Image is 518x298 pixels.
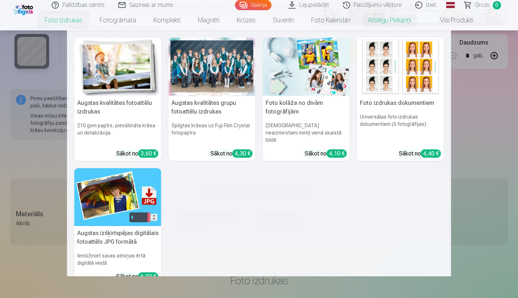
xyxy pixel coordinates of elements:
[264,10,302,30] a: Suvenīri
[36,10,91,30] a: Foto izdrukas
[169,96,256,119] h5: Augstas kvalitātes grupu fotoattēlu izdrukas
[74,249,161,269] h6: Iemūžiniet savas atmiņas ērtā digitālā veidā
[357,38,444,96] img: Foto izdrukas dokumentiem
[74,119,161,146] h6: 210 gsm papīrs, piesātināta krāsa un detalizācija
[138,272,158,281] div: 6,00 €
[263,38,350,161] a: Foto kolāža no divām fotogrāfijāmFoto kolāža no divām fotogrāfijām[DEMOGRAPHIC_DATA] neaizmirstam...
[74,38,161,161] a: Augstas kvalitātes fotoattēlu izdrukasAugstas kvalitātes fotoattēlu izdrukas210 gsm papīrs, piesā...
[357,110,444,146] h6: Universālas foto izdrukas dokumentiem (6 fotogrāfijas)
[493,1,501,9] span: 0
[210,149,253,158] div: Sākot no
[169,119,256,146] h6: Spilgtas krāsas uz Fuji Film Crystal fotopapīra
[263,119,350,146] h6: [DEMOGRAPHIC_DATA] neaizmirstami mirkļi vienā skaistā bildē
[228,10,264,30] a: Krūzes
[74,226,161,249] h5: Augstas izšķirtspējas digitālais fotoattēls JPG formātā
[475,1,490,9] span: Grozs
[420,10,482,30] a: Visi produkti
[145,10,189,30] a: Komplekti
[189,10,228,30] a: Magnēti
[305,149,347,158] div: Sākot no
[74,96,161,119] h5: Augstas kvalitātes fotoattēlu izdrukas
[263,38,350,96] img: Foto kolāža no divām fotogrāfijām
[91,10,145,30] a: Fotogrāmata
[357,96,444,110] h5: Foto izdrukas dokumentiem
[263,96,350,119] h5: Foto kolāža no divām fotogrāfijām
[116,149,158,158] div: Sākot no
[169,38,256,161] a: Augstas kvalitātes grupu fotoattēlu izdrukasSpilgtas krāsas uz Fuji Film Crystal fotopapīraSākot ...
[13,3,35,15] img: /fa1
[399,149,441,158] div: Sākot no
[327,149,347,158] div: 4,10 €
[74,168,161,284] a: Augstas izšķirtspējas digitālais fotoattēls JPG formātāAugstas izšķirtspējas digitālais fotoattēl...
[359,10,420,30] a: Atslēgu piekariņi
[138,149,158,158] div: 3,60 €
[74,168,161,226] img: Augstas izšķirtspējas digitālais fotoattēls JPG formātā
[302,10,359,30] a: Foto kalendāri
[74,38,161,96] img: Augstas kvalitātes fotoattēlu izdrukas
[232,149,253,158] div: 4,30 €
[421,149,441,158] div: 4,40 €
[116,272,158,281] div: Sākot no
[357,38,444,161] a: Foto izdrukas dokumentiemFoto izdrukas dokumentiemUniversālas foto izdrukas dokumentiem (6 fotogr...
